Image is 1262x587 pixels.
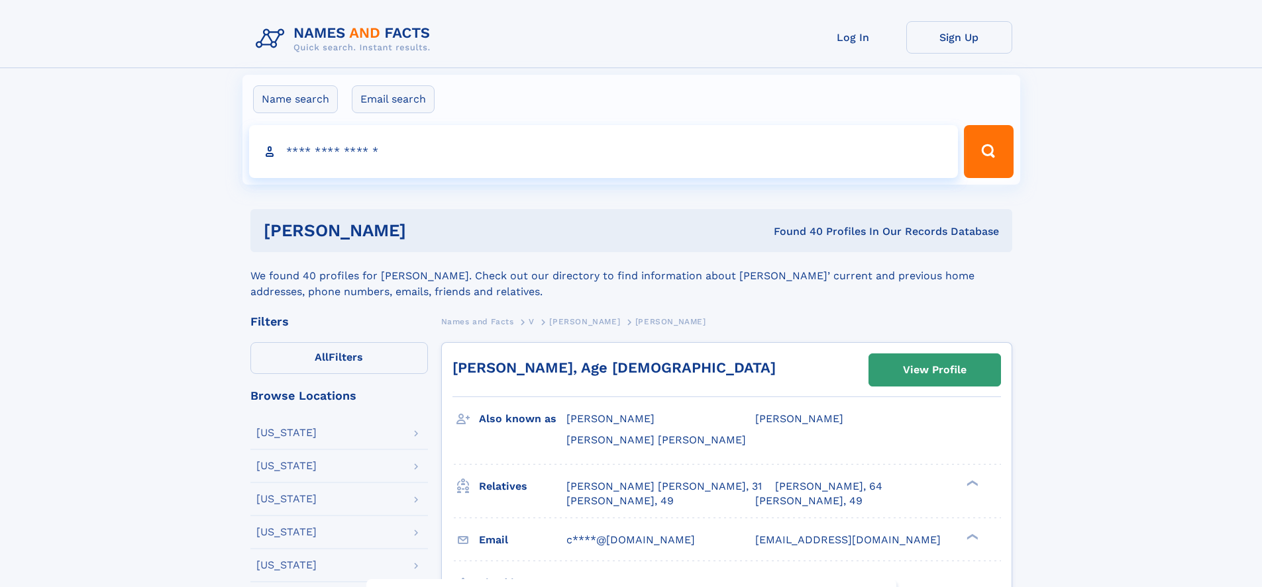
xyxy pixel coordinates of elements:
a: [PERSON_NAME], Age [DEMOGRAPHIC_DATA] [452,359,776,376]
a: [PERSON_NAME], 49 [755,494,863,508]
div: ❯ [963,532,979,541]
div: Filters [250,316,428,328]
div: [US_STATE] [256,527,317,537]
span: [PERSON_NAME] [566,412,655,425]
span: [EMAIL_ADDRESS][DOMAIN_NAME] [755,533,941,546]
span: All [315,351,329,363]
a: Names and Facts [441,313,514,330]
a: [PERSON_NAME], 64 [775,479,882,494]
input: search input [249,125,959,178]
a: View Profile [869,354,1000,386]
div: [US_STATE] [256,428,317,438]
a: V [529,313,535,330]
a: [PERSON_NAME] [PERSON_NAME], 31 [566,479,762,494]
h1: [PERSON_NAME] [264,222,590,239]
label: Email search [352,85,435,113]
span: V [529,317,535,326]
div: ❯ [963,478,979,487]
span: [PERSON_NAME] [549,317,620,326]
h3: Relatives [479,475,566,498]
a: [PERSON_NAME] [549,313,620,330]
div: [US_STATE] [256,461,317,471]
span: [PERSON_NAME] [755,412,843,425]
div: [US_STATE] [256,560,317,570]
div: [US_STATE] [256,494,317,504]
img: Logo Names and Facts [250,21,441,57]
button: Search Button [964,125,1013,178]
div: We found 40 profiles for [PERSON_NAME]. Check out our directory to find information about [PERSON... [250,252,1012,300]
a: [PERSON_NAME], 49 [566,494,674,508]
div: Browse Locations [250,390,428,402]
a: Log In [800,21,906,54]
div: View Profile [903,355,967,385]
label: Filters [250,342,428,374]
span: [PERSON_NAME] [635,317,706,326]
a: Sign Up [906,21,1012,54]
h3: Also known as [479,408,566,430]
span: [PERSON_NAME] [PERSON_NAME] [566,433,746,446]
div: Found 40 Profiles In Our Records Database [590,224,999,239]
label: Name search [253,85,338,113]
h3: Email [479,529,566,551]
